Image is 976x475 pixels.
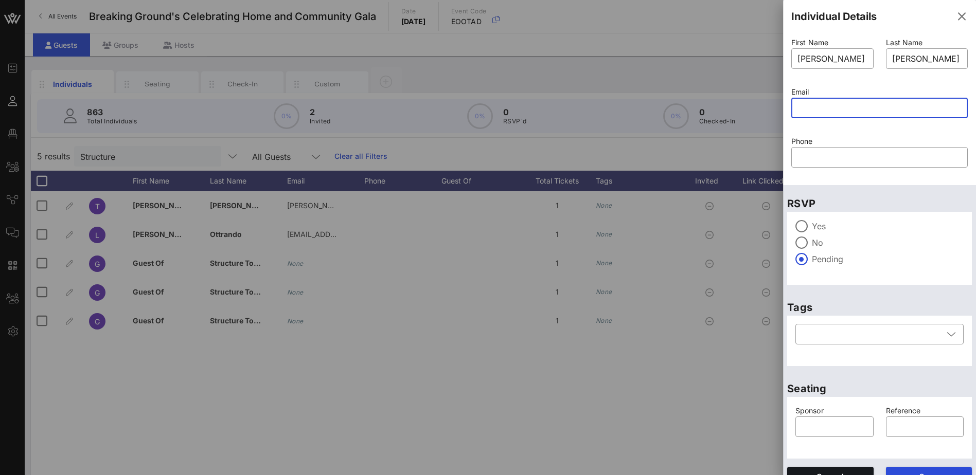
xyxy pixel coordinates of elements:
[791,86,968,98] p: Email
[886,405,964,416] p: Reference
[791,9,877,24] div: Individual Details
[791,136,968,147] p: Phone
[791,37,874,48] p: First Name
[812,254,964,264] label: Pending
[795,405,874,416] p: Sponsor
[787,380,972,397] p: Seating
[812,221,964,231] label: Yes
[812,238,964,248] label: No
[886,37,968,48] p: Last Name
[787,299,972,316] p: Tags
[787,195,972,212] p: RSVP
